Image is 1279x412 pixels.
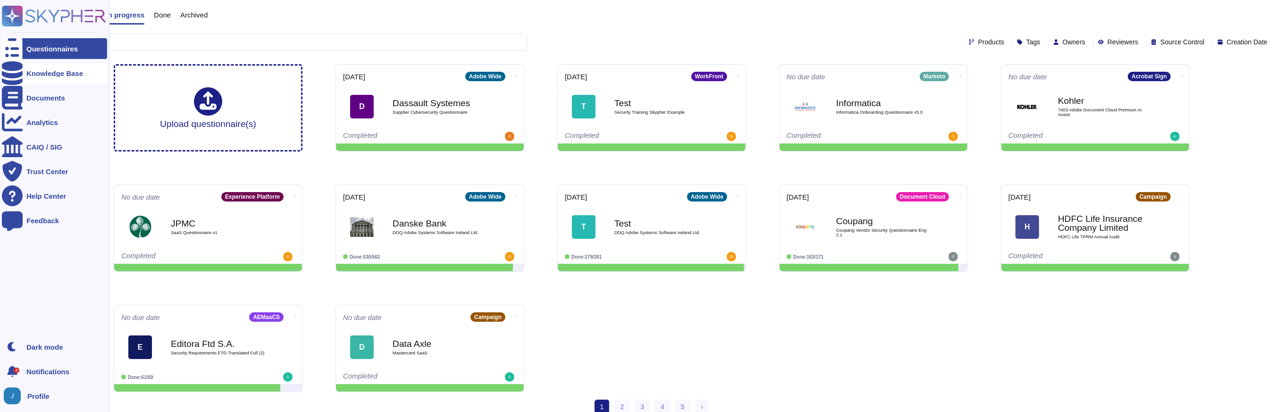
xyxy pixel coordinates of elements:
[787,73,825,80] span: No due date
[1058,214,1153,232] b: HDFC Life Insurance Company Limited
[4,387,21,404] img: user
[2,38,107,59] a: Questionnaires
[1170,252,1180,261] img: user
[121,193,160,201] span: No due date
[727,132,736,141] img: user
[1227,39,1268,45] span: Creation Date
[26,45,78,52] div: Questionnaires
[1027,39,1041,45] span: Tags
[121,314,160,321] span: No due date
[465,72,505,81] div: Adobe Wide
[26,70,83,77] div: Knowledge Base
[2,386,27,406] button: user
[393,99,487,108] b: Dassault Systemes
[1009,73,1047,80] span: No due date
[1058,108,1153,117] span: 7403 Adobe Document Cloud Premium AI Assist
[949,132,958,141] img: user
[26,217,59,224] div: Feedback
[471,312,505,322] div: Campaign
[691,72,727,81] div: WorkFront
[836,228,931,237] span: Coupang Vendor Security Questionnaire Eng 2.1
[171,230,265,235] span: SaaS Questionnaire v1
[26,368,69,375] span: Notifications
[614,219,709,228] b: Test
[393,219,487,228] b: Danske Bank
[121,252,237,261] div: Completed
[2,210,107,231] a: Feedback
[614,230,709,235] span: DDQ Adobe Systems Software Ireland Ltd.
[727,252,736,261] img: user
[1058,235,1153,239] span: HDFC Life TPRM Annual Audit
[171,339,265,348] b: Editora Ftd S.A.
[393,351,487,355] span: Mastercard SaaS
[794,95,817,118] img: Logo
[701,403,704,411] span: ›
[687,192,727,202] div: Adobe Wide
[505,252,514,261] img: user
[1136,192,1171,202] div: Campaign
[836,110,931,115] span: Informatica Onboarding Questionnaire v5.0
[505,372,514,382] img: user
[1058,96,1153,105] b: Kohler
[393,339,487,348] b: Data Axle
[614,110,709,115] span: Security Training Skypher Example
[2,87,107,108] a: Documents
[2,112,107,133] a: Analytics
[350,336,374,359] div: D
[26,94,65,101] div: Documents
[160,87,256,128] div: Upload questionnaire(s)
[1128,72,1171,81] div: Acrobat Sign
[572,254,602,260] span: Done: 279/281
[1161,39,1204,45] span: Source Control
[249,312,284,322] div: AEMaaCS
[614,99,709,108] b: Test
[572,95,596,118] div: T
[26,143,62,151] div: CAIQ / SIG
[2,185,107,206] a: Help Center
[896,192,949,202] div: Document Cloud
[221,192,284,202] div: Experience Platform
[26,168,68,175] div: Trust Center
[978,39,1004,45] span: Products
[154,11,171,18] span: Done
[283,372,293,382] img: user
[920,72,949,81] div: Marketo
[37,34,527,50] input: Search by keywords
[343,193,365,201] span: [DATE]
[836,217,931,226] b: Coupang
[2,63,107,84] a: Knowledge Base
[787,132,902,141] div: Completed
[26,119,58,126] div: Analytics
[565,73,587,80] span: [DATE]
[350,254,380,260] span: Done: 530/562
[343,132,459,141] div: Completed
[14,368,19,373] div: 2
[787,193,809,201] span: [DATE]
[283,252,293,261] img: user
[343,314,382,321] span: No due date
[393,230,487,235] span: DDQ Adobe Systems Software Ireland Ltd.
[1170,132,1180,141] img: user
[26,344,63,351] div: Dark mode
[350,215,374,239] img: Logo
[128,215,152,239] img: Logo
[572,215,596,239] div: T
[1108,39,1138,45] span: Reviewers
[171,351,265,355] span: Security Requirements FTD Translated Full (2)
[171,219,265,228] b: JPMC
[1016,215,1039,239] div: H
[343,73,365,80] span: [DATE]
[393,110,487,115] span: Supplier Cybersecurity Questionnaire
[343,372,459,382] div: Completed
[27,393,50,400] span: Profile
[128,336,152,359] div: E
[505,132,514,141] img: user
[1009,252,1124,261] div: Completed
[2,136,107,157] a: CAIQ / SIG
[1009,193,1031,201] span: [DATE]
[793,254,824,260] span: Done: 163/171
[128,375,153,380] span: Done: 61/69
[565,132,681,141] div: Completed
[1016,95,1039,118] img: Logo
[180,11,208,18] span: Archived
